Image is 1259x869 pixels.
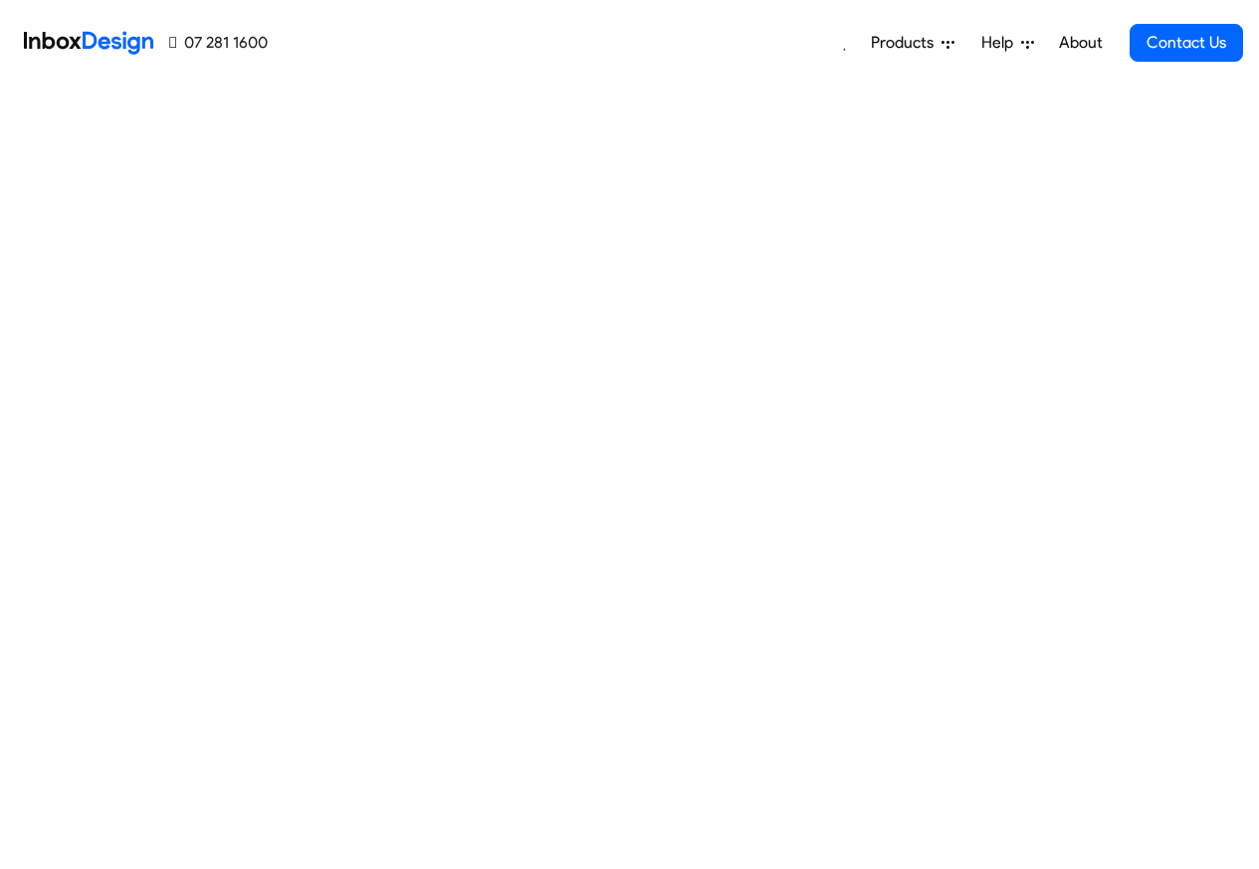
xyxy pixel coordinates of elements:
a: Contact Us [1130,24,1243,62]
a: Products [863,23,962,63]
a: 07 281 1600 [169,31,268,55]
span: Products [871,31,942,55]
a: About [1053,23,1108,63]
span: Help [981,31,1021,55]
a: Help [973,23,1042,63]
